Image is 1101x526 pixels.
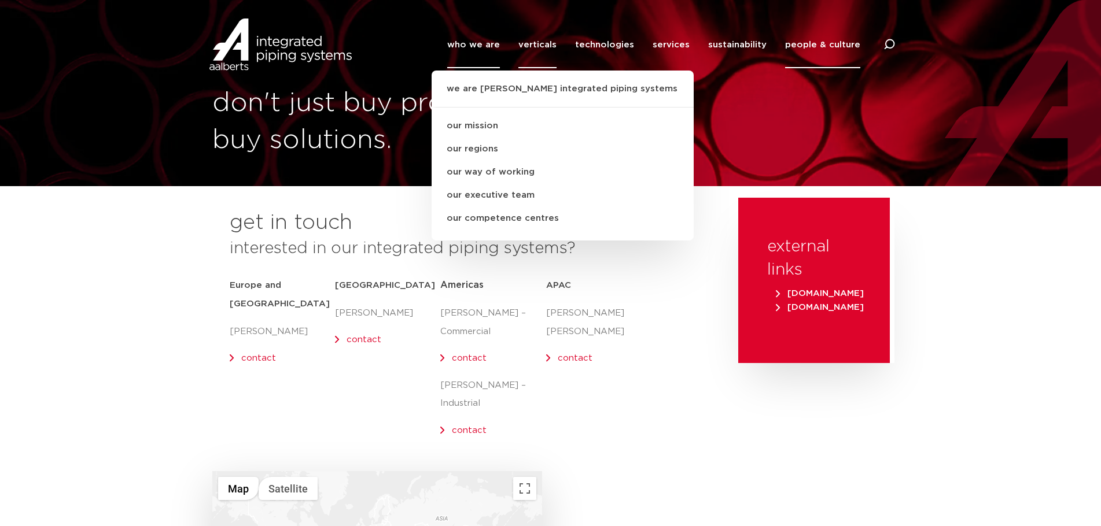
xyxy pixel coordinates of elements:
button: Show street map [218,477,259,500]
a: we are [PERSON_NAME] integrated piping systems [432,82,694,108]
span: Americas [440,280,484,290]
button: Toggle fullscreen view [513,477,536,500]
a: contact [558,354,592,362]
a: our competence centres [432,207,694,230]
a: our regions [432,138,694,161]
span: [DOMAIN_NAME] [776,289,864,298]
h3: external links [767,235,861,281]
a: contact [452,426,487,435]
a: [DOMAIN_NAME] [773,303,867,312]
ul: who we are [432,71,694,240]
p: [PERSON_NAME] – Industrial [440,376,546,413]
a: our executive team [432,184,694,207]
span: [DOMAIN_NAME] [776,303,864,312]
a: contact [347,335,381,344]
a: who we are [447,21,500,68]
a: people & culture [785,21,860,68]
strong: Europe and [GEOGRAPHIC_DATA] [230,281,330,308]
a: sustainability [708,21,767,68]
h5: APAC [546,276,651,295]
a: technologies [575,21,634,68]
h1: don't just buy products, buy solutions. [212,85,545,159]
h3: interested in our integrated piping systems? [230,237,709,260]
p: [PERSON_NAME] [PERSON_NAME] [546,304,651,341]
a: our mission [432,114,694,138]
p: [PERSON_NAME] [335,304,440,323]
a: contact [452,354,487,362]
h2: get in touch [230,209,352,237]
a: [DOMAIN_NAME] [773,289,867,298]
a: verticals [518,21,557,68]
h5: [GEOGRAPHIC_DATA] [335,276,440,295]
a: our way of working [432,161,694,184]
p: [PERSON_NAME] [230,323,335,341]
p: [PERSON_NAME] – Commercial [440,304,546,341]
nav: Menu [447,21,860,68]
button: Show satellite imagery [259,477,318,500]
a: services [653,21,690,68]
a: contact [241,354,276,362]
